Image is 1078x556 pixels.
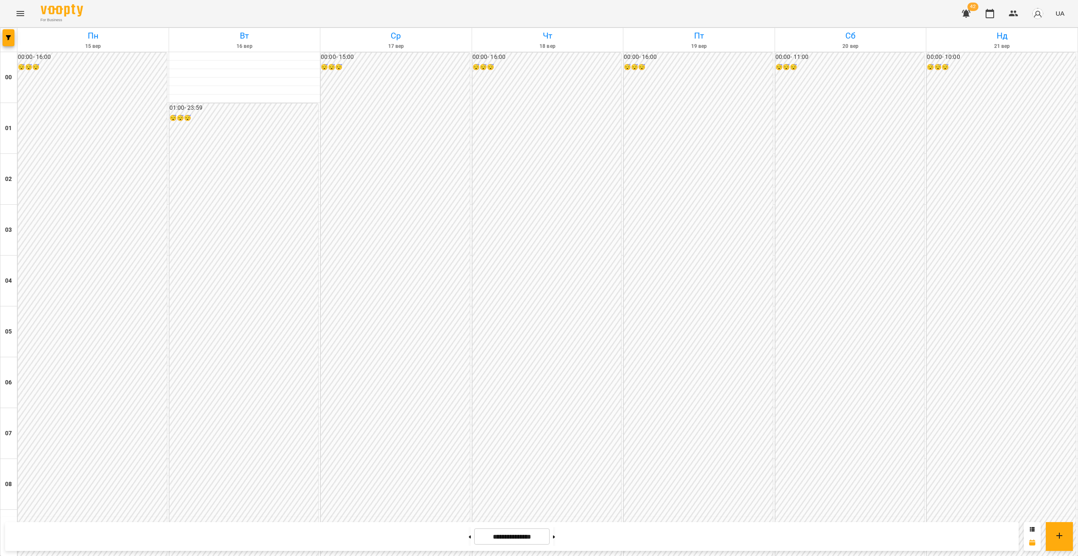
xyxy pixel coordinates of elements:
h6: 😴😴😴 [624,63,773,72]
h6: 17 вер [322,42,470,50]
h6: 00:00 - 16:00 [472,53,622,62]
h6: 04 [5,276,12,286]
h6: 01:00 - 23:59 [169,103,319,113]
span: UA [1056,9,1064,18]
button: Menu [10,3,31,24]
h6: 00 [5,73,12,82]
h6: 07 [5,429,12,438]
h6: 😴😴😴 [472,63,622,72]
h6: 00:00 - 16:00 [18,53,167,62]
h6: 06 [5,378,12,387]
h6: 00:00 - 15:00 [321,53,470,62]
img: Voopty Logo [41,4,83,17]
h6: 😴😴😴 [169,114,319,123]
h6: 00:00 - 16:00 [624,53,773,62]
h6: Сб [776,29,925,42]
h6: 03 [5,225,12,235]
button: UA [1052,6,1068,21]
h6: 15 вер [19,42,167,50]
h6: 01 [5,124,12,133]
h6: 02 [5,175,12,184]
h6: 19 вер [625,42,773,50]
span: 42 [967,3,978,11]
h6: Пн [19,29,167,42]
h6: Пт [625,29,773,42]
h6: 00:00 - 10:00 [927,53,1076,62]
img: avatar_s.png [1032,8,1044,19]
h6: 😴😴😴 [927,63,1076,72]
h6: 16 вер [170,42,319,50]
h6: 05 [5,327,12,336]
h6: Нд [928,29,1076,42]
h6: 😴😴😴 [18,63,167,72]
h6: 00:00 - 11:00 [775,53,925,62]
h6: 08 [5,480,12,489]
h6: 18 вер [473,42,622,50]
span: For Business [41,17,83,23]
h6: Ср [322,29,470,42]
h6: 21 вер [928,42,1076,50]
h6: 20 вер [776,42,925,50]
h6: Вт [170,29,319,42]
h6: Чт [473,29,622,42]
h6: 😴😴😴 [321,63,470,72]
h6: 😴😴😴 [775,63,925,72]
